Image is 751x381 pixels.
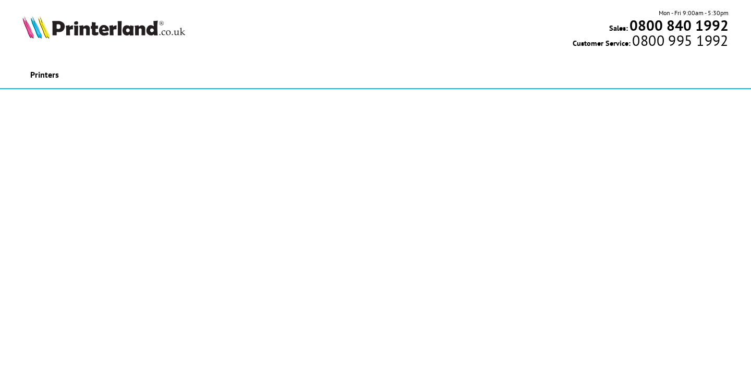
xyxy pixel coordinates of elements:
a: Printerland Logo [22,16,202,41]
a: Printers [22,62,67,88]
img: Printerland Logo [22,16,185,39]
span: Sales: [609,23,628,33]
a: 0800 840 1992 [628,20,729,30]
span: Customer Service: [573,35,728,48]
span: Mon - Fri 9:00am - 5:30pm [659,8,729,18]
span: 0800 995 1992 [631,35,728,45]
b: 0800 840 1992 [629,16,729,35]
